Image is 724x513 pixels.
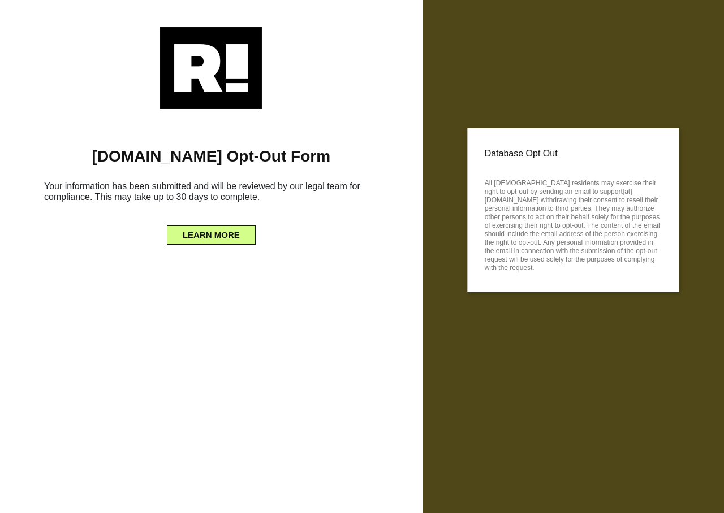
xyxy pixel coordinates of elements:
[160,27,262,109] img: Retention.com
[167,227,256,236] a: LEARN MORE
[17,147,406,166] h1: [DOMAIN_NAME] Opt-Out Form
[17,176,406,211] h6: Your information has been submitted and will be reviewed by our legal team for compliance. This m...
[485,145,662,162] p: Database Opt Out
[485,176,662,272] p: All [DEMOGRAPHIC_DATA] residents may exercise their right to opt-out by sending an email to suppo...
[167,225,256,245] button: LEARN MORE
